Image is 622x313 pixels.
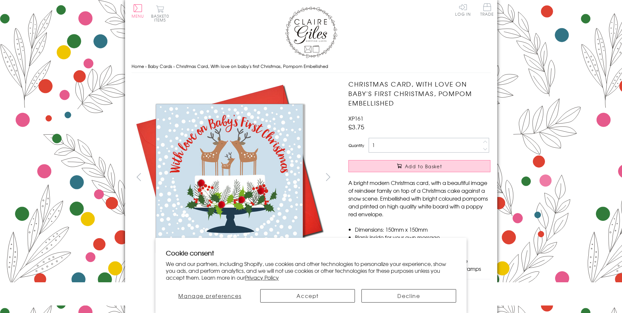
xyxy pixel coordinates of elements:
span: £3.75 [348,122,364,131]
label: Quantity [348,142,364,148]
a: Home [132,63,144,69]
span: Menu [132,13,144,19]
button: next [321,170,335,184]
span: 0 items [154,13,169,23]
button: Add to Basket [348,160,490,172]
span: Trade [480,3,494,16]
button: Accept [260,289,355,303]
span: › [173,63,175,69]
h2: Cookie consent [166,248,456,257]
li: Dimensions: 150mm x 150mm [355,225,490,233]
button: Menu [132,4,144,18]
a: Trade [480,3,494,17]
span: Christmas Card, With love on baby's first Christmas, Pompom Embellished [176,63,328,69]
p: We and our partners, including Shopify, use cookies and other technologies to personalize your ex... [166,260,456,281]
h1: Christmas Card, With love on baby's first Christmas, Pompom Embellished [348,79,490,107]
button: Basket0 items [151,5,169,22]
img: Christmas Card, With love on baby's first Christmas, Pompom Embellished [335,79,531,275]
span: Add to Basket [405,163,442,170]
button: Decline [361,289,456,303]
span: › [145,63,147,69]
a: Log In [455,3,471,16]
span: Manage preferences [178,292,241,300]
a: Privacy Policy [245,273,279,281]
li: Blank inside for your own message [355,233,490,241]
nav: breadcrumbs [132,60,491,73]
p: A bright modern Christmas card, with a beautiful image of reindeer family on top of a Christmas c... [348,179,490,218]
button: Manage preferences [166,289,254,303]
img: Christmas Card, With love on baby's first Christmas, Pompom Embellished [131,79,327,275]
span: XP161 [348,114,363,122]
img: Claire Giles Greetings Cards [285,7,337,58]
button: prev [132,170,146,184]
a: Baby Cards [148,63,172,69]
